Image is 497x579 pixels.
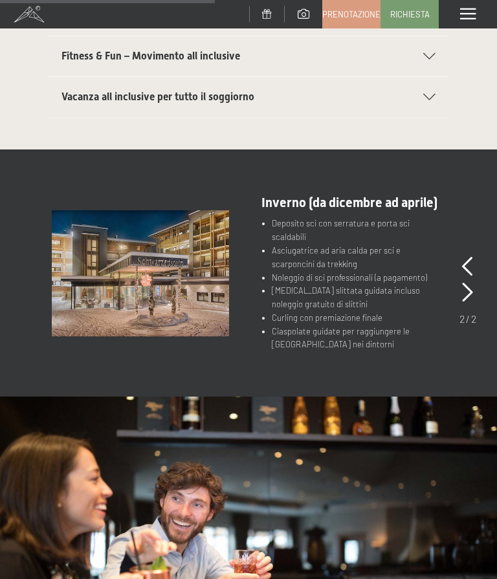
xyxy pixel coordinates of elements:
span: Inverno (da dicembre ad aprile) [261,195,437,210]
span: 2 [471,312,476,325]
li: Deposito sci con serratura e porta sci scaldabili [272,217,445,244]
span: Fitness & Fun – Movimento all inclusive [61,50,240,62]
li: Asciugatrice ad aria calda per sci e scarponcini da trekking [272,244,445,271]
a: Richiesta [381,1,438,28]
span: / [466,312,470,325]
li: [MEDICAL_DATA] slittata guidata incluso noleggio gratuito di slittini [272,284,445,311]
li: Ciaspolate guidate per raggiungere le [GEOGRAPHIC_DATA] nei dintorni [272,325,445,352]
span: Vacanza all inclusive per tutto il soggiorno [61,91,254,103]
span: Prenotazione [322,8,381,20]
span: 2 [459,312,465,325]
a: Prenotazione [323,1,380,28]
li: Noleggio di sci professionali (a pagamento) [272,271,445,285]
li: Curling con premiazione finale [272,311,445,325]
span: Richiesta [390,8,430,20]
img: Hotel all inclusive in Trentino Alto Adige [52,210,229,336]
